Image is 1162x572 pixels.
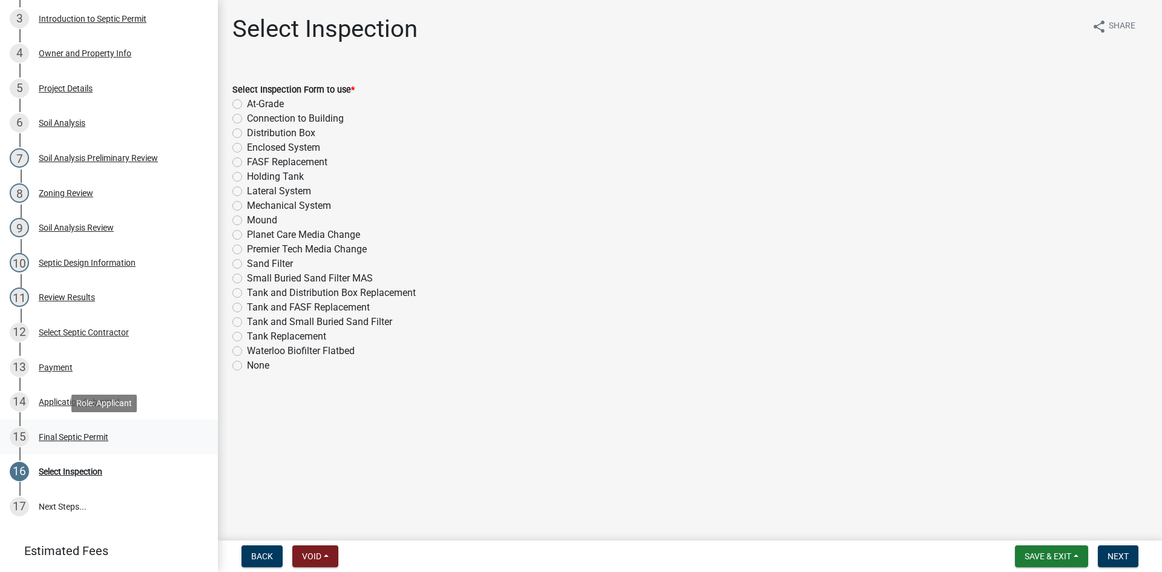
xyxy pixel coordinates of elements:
div: 14 [10,392,29,412]
div: 7 [10,148,29,168]
div: 12 [10,323,29,342]
div: Project Details [39,84,93,93]
label: Enclosed System [247,140,320,155]
label: At-Grade [247,97,284,111]
div: Zoning Review [39,189,93,197]
div: 5 [10,79,29,98]
div: 17 [10,497,29,516]
div: Septic Design Information [39,258,136,267]
label: Tank and Distribution Box Replacement [247,286,416,300]
label: Holding Tank [247,169,304,184]
span: Share [1109,19,1135,34]
div: 4 [10,44,29,63]
div: Select Septic Contractor [39,328,129,337]
label: Waterloo Biofilter Flatbed [247,344,355,358]
div: Owner and Property Info [39,49,131,58]
button: Void [292,545,338,567]
div: Application Submittal [39,398,119,406]
div: Soil Analysis Preliminary Review [39,154,158,162]
div: 8 [10,183,29,203]
div: 3 [10,9,29,28]
div: 11 [10,288,29,307]
button: Save & Exit [1015,545,1088,567]
label: Tank and FASF Replacement [247,300,370,315]
h1: Select Inspection [232,15,418,44]
label: Mound [247,213,277,228]
div: 9 [10,218,29,237]
div: Review Results [39,293,95,301]
label: Tank Replacement [247,329,326,344]
label: Connection to Building [247,111,344,126]
label: Premier Tech Media Change [247,242,367,257]
div: 10 [10,253,29,272]
label: Sand Filter [247,257,293,271]
div: 6 [10,113,29,133]
span: Save & Exit [1025,551,1071,561]
button: Back [241,545,283,567]
div: Final Septic Permit [39,433,108,441]
div: Introduction to Septic Permit [39,15,146,23]
span: Back [251,551,273,561]
i: share [1092,19,1106,34]
button: shareShare [1082,15,1145,38]
div: Payment [39,363,73,372]
button: Next [1098,545,1138,567]
label: None [247,358,269,373]
label: Select Inspection Form to use [232,86,355,94]
label: Planet Care Media Change [247,228,360,242]
div: Soil Analysis [39,119,85,127]
label: FASF Replacement [247,155,327,169]
label: Lateral System [247,184,311,199]
a: Estimated Fees [10,539,199,563]
div: Soil Analysis Review [39,223,114,232]
div: Select Inspection [39,467,102,476]
div: 15 [10,427,29,447]
div: 16 [10,462,29,481]
label: Mechanical System [247,199,331,213]
div: 13 [10,358,29,377]
div: Role: Applicant [71,395,137,412]
label: Tank and Small Buried Sand Filter [247,315,392,329]
span: Void [302,551,321,561]
label: Small Buried Sand Filter MAS [247,271,373,286]
label: Distribution Box [247,126,315,140]
span: Next [1108,551,1129,561]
